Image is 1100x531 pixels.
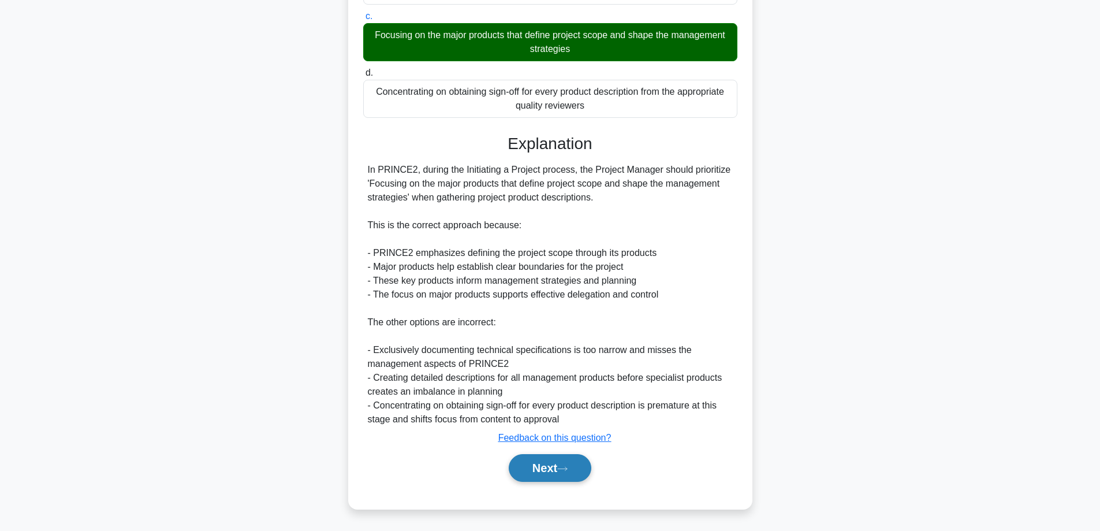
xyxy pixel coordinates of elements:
span: c. [366,11,372,21]
div: Focusing on the major products that define project scope and shape the management strategies [363,23,737,61]
div: Concentrating on obtaining sign-off for every product description from the appropriate quality re... [363,80,737,118]
h3: Explanation [370,134,730,154]
a: Feedback on this question? [498,433,611,443]
span: d. [366,68,373,77]
button: Next [509,454,591,482]
div: In PRINCE2, during the Initiating a Project process, the Project Manager should prioritize 'Focus... [368,163,733,426]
